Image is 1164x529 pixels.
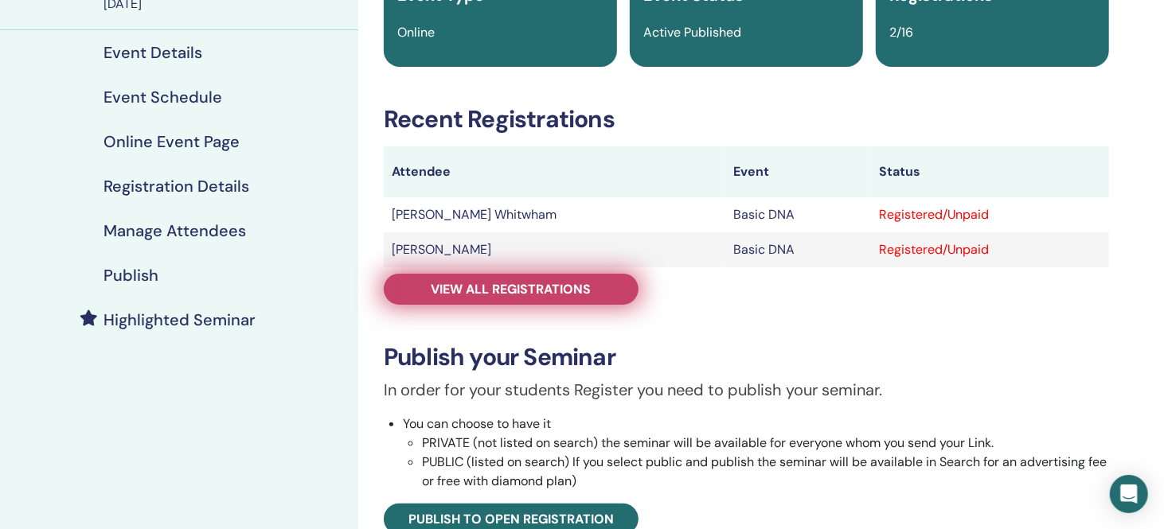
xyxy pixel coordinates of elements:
li: PUBLIC (listed on search) If you select public and publish the seminar will be available in Searc... [422,453,1109,491]
h4: Online Event Page [104,132,240,151]
div: Registered/Unpaid [879,240,1101,259]
span: View all registrations [432,281,592,298]
td: [PERSON_NAME] [384,232,725,267]
li: You can choose to have it [403,414,1109,491]
h4: Event Details [104,43,202,62]
h4: Manage Attendees [104,221,246,240]
td: [PERSON_NAME] Whitwham [384,197,725,232]
td: Basic DNA [725,197,871,232]
h3: Publish your Seminar [384,343,1109,371]
a: View all registrations [384,274,639,305]
h4: Highlighted Seminar [104,310,256,329]
li: PRIVATE (not listed on search) the seminar will be available for everyone whom you send your Link. [422,434,1109,453]
h3: Recent Registrations [384,105,1109,134]
th: Status [871,146,1109,197]
span: Online [397,24,435,41]
th: Event [725,146,871,197]
td: Basic DNA [725,232,871,267]
th: Attendee [384,146,725,197]
span: Publish to open registration [408,511,614,527]
div: Registered/Unpaid [879,205,1101,224]
div: Open Intercom Messenger [1110,475,1148,513]
span: 2/16 [889,24,913,41]
p: In order for your students Register you need to publish your seminar. [384,378,1109,402]
span: Active Published [643,24,741,41]
h4: Publish [104,266,158,285]
h4: Event Schedule [104,88,222,107]
h4: Registration Details [104,177,249,196]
